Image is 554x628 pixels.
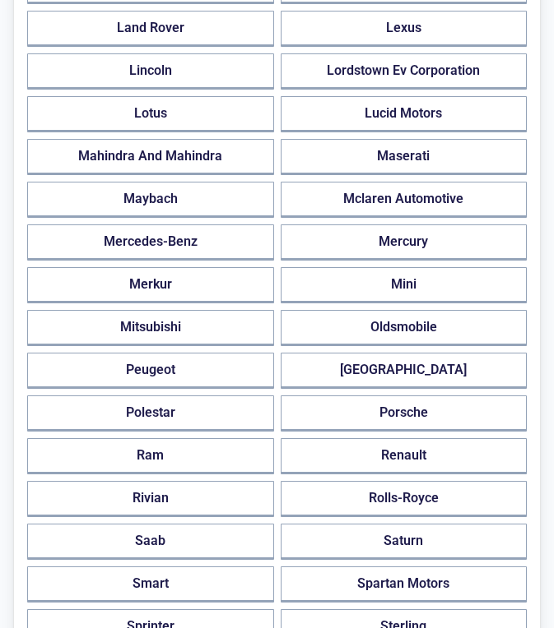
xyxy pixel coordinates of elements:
[27,53,274,90] button: Lincoln
[281,182,528,218] button: Mclaren Automotive
[281,438,528,474] button: Renault
[281,395,528,432] button: Porsche
[281,524,528,560] button: Saturn
[27,96,274,132] button: Lotus
[281,224,528,261] button: Mercury
[27,566,274,603] button: Smart
[281,353,528,389] button: [GEOGRAPHIC_DATA]
[27,524,274,560] button: Saab
[281,53,528,90] button: Lordstown Ev Corporation
[281,566,528,603] button: Spartan Motors
[27,11,274,47] button: Land Rover
[27,438,274,474] button: Ram
[27,310,274,346] button: Mitsubishi
[281,310,528,346] button: Oldsmobile
[27,182,274,218] button: Maybach
[27,267,274,303] button: Merkur
[281,139,528,175] button: Maserati
[281,481,528,517] button: Rolls-Royce
[281,11,528,47] button: Lexus
[27,139,274,175] button: Mahindra And Mahindra
[281,96,528,132] button: Lucid Motors
[27,395,274,432] button: Polestar
[27,353,274,389] button: Peugeot
[27,481,274,517] button: Rivian
[281,267,528,303] button: Mini
[27,224,274,261] button: Mercedes-Benz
